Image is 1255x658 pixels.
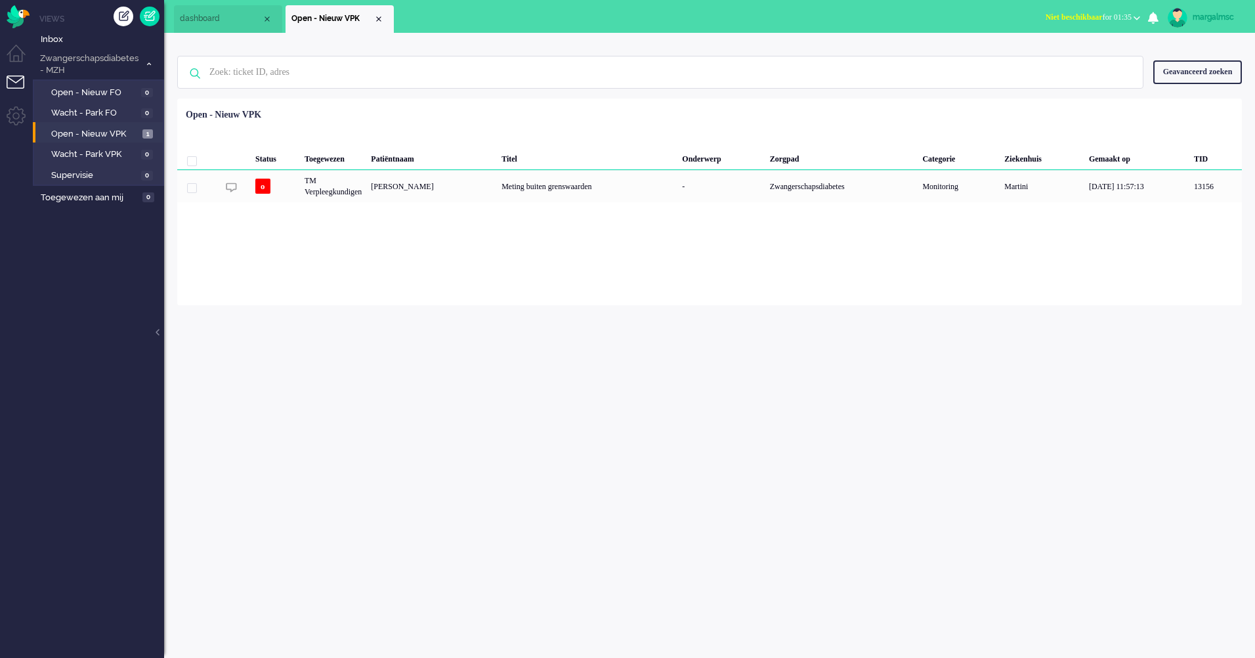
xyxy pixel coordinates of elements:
span: 0 [141,108,153,118]
div: Categorie [918,144,1000,170]
span: 0 [142,192,154,202]
span: Open - Nieuw VPK [51,128,139,141]
div: TID [1189,144,1242,170]
a: Open - Nieuw VPK 1 [38,126,163,141]
div: Gemaakt op [1084,144,1189,170]
div: Status [251,144,300,170]
span: 1 [142,129,153,139]
div: Zorgpad [765,144,918,170]
span: 0 [141,150,153,160]
div: [DATE] 11:57:13 [1084,170,1189,202]
span: Open - Nieuw FO [51,87,138,99]
div: Ziekenhuis [1000,144,1084,170]
div: Onderwerp [677,144,765,170]
li: Dashboard [174,5,282,33]
div: Meting buiten grenswaarden [497,170,677,202]
a: Inbox [38,32,164,46]
span: Supervisie [51,169,138,182]
li: Admin menu [7,106,36,136]
div: Patiëntnaam [366,144,497,170]
li: View [286,5,394,33]
span: for 01:35 [1046,12,1132,22]
img: avatar [1168,8,1187,28]
div: Open - Nieuw VPK [186,108,261,121]
span: Inbox [41,33,164,46]
img: ic-search-icon.svg [178,56,212,91]
a: Toegewezen aan mij 0 [38,190,164,204]
input: Zoek: ticket ID, adres [200,56,1125,88]
div: Martini [1000,170,1084,202]
li: Tickets menu [7,76,36,105]
span: 0 [141,171,153,181]
div: 13156 [1189,170,1242,202]
a: Wacht - Park FO 0 [38,105,163,120]
div: margalmsc [1193,11,1242,24]
span: 0 [141,88,153,98]
span: Niet beschikbaar [1046,12,1103,22]
button: Niet beschikbaarfor 01:35 [1038,8,1148,27]
span: Zwangerschapsdiabetes - MZH [38,53,140,77]
img: ic_chat_grey.svg [226,182,237,193]
div: Close tab [373,14,384,24]
div: TM Verpleegkundigen [300,170,366,202]
span: Open - Nieuw VPK [291,13,373,24]
div: [PERSON_NAME] [366,170,497,202]
img: flow_omnibird.svg [7,5,30,28]
div: Zwangerschapsdiabetes [765,170,918,202]
div: Close tab [262,14,272,24]
a: Quick Ticket [140,7,160,26]
li: Niet beschikbaarfor 01:35 [1038,4,1148,33]
div: Titel [497,144,677,170]
div: - [677,170,765,202]
span: dashboard [180,13,262,24]
span: Wacht - Park VPK [51,148,138,161]
a: Open - Nieuw FO 0 [38,85,163,99]
a: margalmsc [1165,8,1242,28]
span: o [255,179,270,194]
span: Toegewezen aan mij [41,192,138,204]
li: Dashboard menu [7,45,36,74]
span: Wacht - Park FO [51,107,138,120]
a: Wacht - Park VPK 0 [38,146,163,161]
div: Geavanceerd zoeken [1153,60,1242,83]
div: 13156 [177,170,1242,202]
li: Views [39,13,164,24]
div: Toegewezen [300,144,366,170]
a: Omnidesk [7,9,30,18]
div: Monitoring [918,170,1000,202]
div: Creëer ticket [114,7,133,26]
a: Supervisie 0 [38,167,163,182]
